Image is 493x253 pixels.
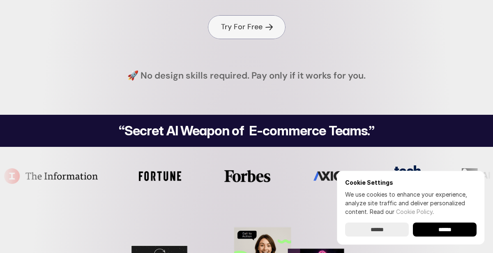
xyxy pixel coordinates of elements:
h6: Cookie Settings [345,179,477,186]
h4: 🚀 No design skills required. Pay only if it works for you. [127,70,366,82]
a: Try For Free [208,15,286,39]
a: Cookie Policy [396,208,433,215]
span: Read our . [370,208,434,215]
p: We use cookies to enhance your experience, analyze site traffic and deliver personalized content. [345,190,477,216]
h2: “Secret AI Weapon of E-commerce Teams.” [98,124,395,137]
h4: Try For Free [221,22,263,32]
